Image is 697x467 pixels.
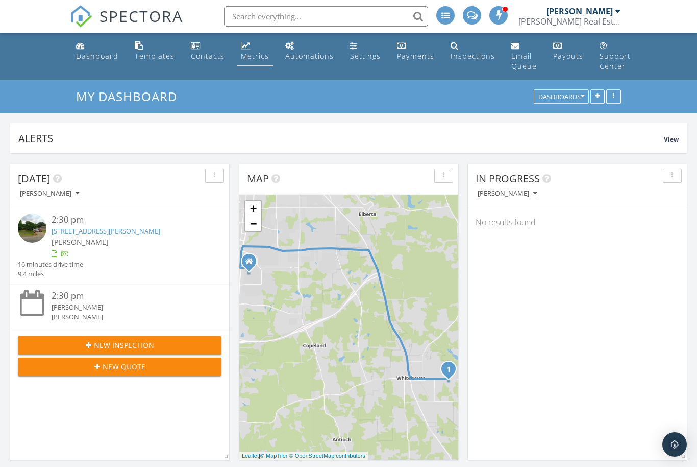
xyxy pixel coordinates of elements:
a: Support Center [595,37,635,76]
span: New Quote [103,361,145,372]
div: Dashboards [538,94,584,101]
a: Automations (Advanced) [281,37,338,66]
a: Payments [393,37,438,66]
span: New Inspection [94,340,154,351]
div: 9.4 miles [18,269,83,279]
button: [PERSON_NAME] [476,187,539,201]
div: 201 Merri Ln, Whitehouse, TX 75791 [449,369,455,375]
input: Search everything... [224,6,428,27]
span: In Progress [476,172,540,185]
a: Dashboard [72,37,122,66]
div: Open Intercom Messenger [662,432,687,457]
button: New Inspection [18,336,221,355]
div: 2:30 pm [52,290,204,302]
a: Metrics [237,37,273,66]
div: [PERSON_NAME] [478,190,537,197]
span: SPECTORA [99,5,183,27]
div: Templates [135,51,175,61]
div: 8232 Columbia Dr., Tyler TX 75703 [249,261,255,267]
img: streetview [18,214,46,242]
a: 2:30 pm [STREET_ADDRESS][PERSON_NAME] [PERSON_NAME] 16 minutes drive time 9.4 miles [18,214,221,279]
a: © OpenStreetMap contributors [289,453,365,459]
a: Zoom in [245,201,261,216]
button: New Quote [18,358,221,376]
div: 2:30 pm [52,214,204,226]
div: Support Center [600,51,631,71]
div: Cannon Real Estate Inspection [518,16,620,27]
div: [PERSON_NAME] [20,190,79,197]
div: [PERSON_NAME] [52,312,204,322]
a: © MapTiler [260,453,288,459]
a: Contacts [187,37,229,66]
a: Zoom out [245,216,261,231]
span: [PERSON_NAME] [52,237,109,247]
div: Inspections [451,51,495,61]
a: My Dashboard [76,88,186,105]
a: Templates [131,37,179,66]
div: Payments [397,51,434,61]
span: Map [247,172,269,185]
div: Metrics [241,51,269,61]
a: Inspections [446,37,499,66]
button: [PERSON_NAME] [18,187,81,201]
div: Settings [350,51,381,61]
div: Payouts [553,51,583,61]
i: 1 [446,366,451,373]
span: View [664,135,679,144]
div: Dashboard [76,51,118,61]
a: Leaflet [242,453,259,459]
div: Automations [285,51,334,61]
span: [DATE] [18,172,51,185]
a: Email Queue [507,37,541,76]
div: Contacts [191,51,225,61]
div: Email Queue [511,51,537,71]
div: | [239,452,368,460]
a: Settings [346,37,385,66]
a: Payouts [549,37,587,66]
div: [PERSON_NAME] [546,6,613,16]
div: No results found [468,208,687,236]
img: The Best Home Inspection Software - Spectora [70,5,92,28]
div: Alerts [18,131,664,145]
div: 16 minutes drive time [18,260,83,269]
div: [PERSON_NAME] [52,302,204,312]
a: SPECTORA [70,14,183,35]
button: Dashboards [534,90,589,104]
a: [STREET_ADDRESS][PERSON_NAME] [52,226,160,236]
